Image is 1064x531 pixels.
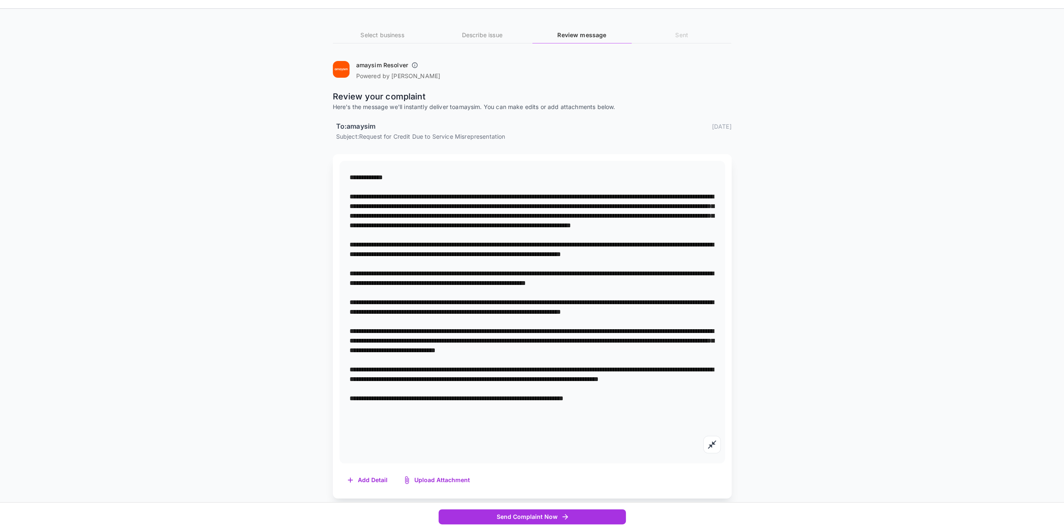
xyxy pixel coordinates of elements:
h6: Describe issue [432,30,532,40]
button: Add Detail [339,472,396,489]
h6: Select business [333,30,432,40]
p: Powered by [PERSON_NAME] [356,72,441,80]
h6: Sent [632,30,731,40]
p: [DATE] [712,122,732,131]
h6: Review message [532,30,632,40]
h6: amaysim Resolver [356,61,408,69]
button: Send Complaint Now [439,509,626,525]
p: Subject: Request for Credit Due to Service Misrepresentation [336,132,732,141]
h6: To: amaysim [336,121,376,132]
button: Upload Attachment [396,472,478,489]
img: amaysim [333,61,350,78]
p: Here's the message we'll instantly deliver to amaysim . You can make edits or add attachments below. [333,103,732,111]
p: Review your complaint [333,90,732,103]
